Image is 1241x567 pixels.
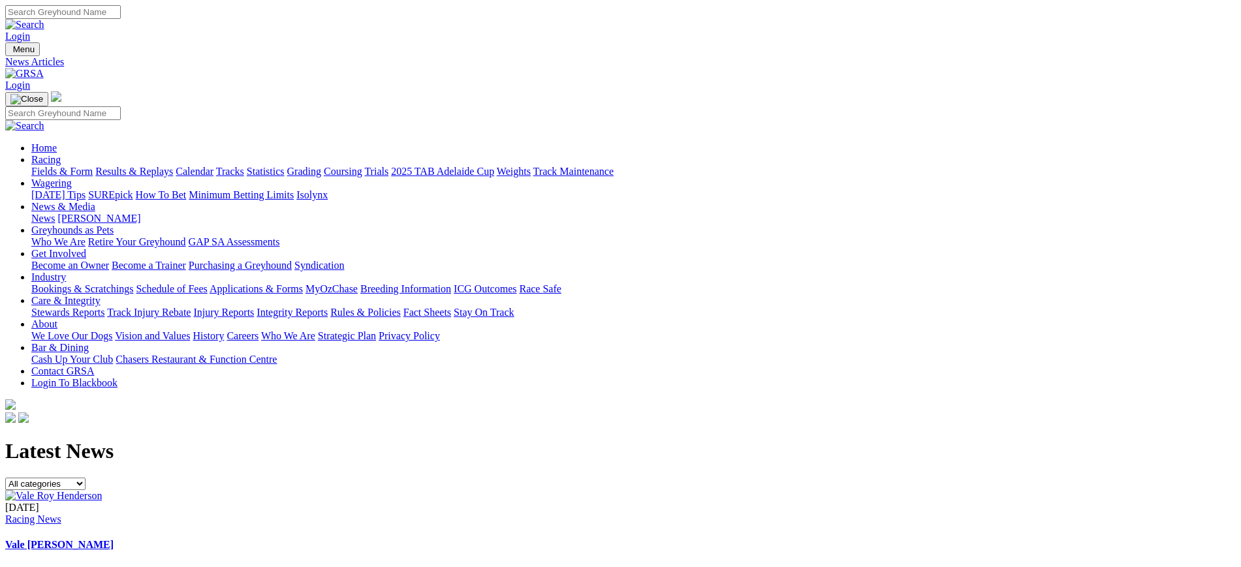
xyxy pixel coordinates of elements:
[519,283,561,294] a: Race Safe
[193,330,224,341] a: History
[31,307,1236,318] div: Care & Integrity
[31,236,86,247] a: Who We Are
[31,201,95,212] a: News & Media
[5,399,16,410] img: logo-grsa-white.png
[379,330,440,341] a: Privacy Policy
[31,354,1236,365] div: Bar & Dining
[107,307,191,318] a: Track Injury Rebate
[5,68,44,80] img: GRSA
[31,177,72,189] a: Wagering
[287,166,321,177] a: Grading
[31,154,61,165] a: Racing
[31,189,1236,201] div: Wagering
[116,354,277,365] a: Chasers Restaurant & Function Centre
[88,189,133,200] a: SUREpick
[10,94,43,104] img: Close
[360,283,451,294] a: Breeding Information
[5,120,44,132] img: Search
[31,166,1236,177] div: Racing
[247,166,285,177] a: Statistics
[210,283,303,294] a: Applications & Forms
[13,44,35,54] span: Menu
[296,189,328,200] a: Isolynx
[497,166,531,177] a: Weights
[5,412,16,423] img: facebook.svg
[5,106,121,120] input: Search
[5,439,1236,463] h1: Latest News
[403,307,451,318] a: Fact Sheets
[318,330,376,341] a: Strategic Plan
[31,213,1236,224] div: News & Media
[31,318,57,329] a: About
[306,283,358,294] a: MyOzChase
[112,260,186,271] a: Become a Trainer
[31,189,86,200] a: [DATE] Tips
[5,5,121,19] input: Search
[31,295,101,306] a: Care & Integrity
[31,166,93,177] a: Fields & Form
[216,166,244,177] a: Tracks
[31,283,1236,295] div: Industry
[31,377,118,388] a: Login To Blackbook
[31,248,86,259] a: Get Involved
[391,166,494,177] a: 2025 TAB Adelaide Cup
[5,539,114,550] a: Vale [PERSON_NAME]
[18,412,29,423] img: twitter.svg
[5,42,40,56] button: Toggle navigation
[5,80,30,91] a: Login
[261,330,315,341] a: Who We Are
[31,142,57,153] a: Home
[88,236,186,247] a: Retire Your Greyhound
[454,283,516,294] a: ICG Outcomes
[136,283,207,294] a: Schedule of Fees
[5,502,39,513] span: [DATE]
[31,330,112,341] a: We Love Our Dogs
[533,166,614,177] a: Track Maintenance
[189,260,292,271] a: Purchasing a Greyhound
[31,330,1236,342] div: About
[5,490,102,502] img: Vale Roy Henderson
[364,166,388,177] a: Trials
[31,260,109,271] a: Become an Owner
[31,271,66,283] a: Industry
[31,260,1236,271] div: Get Involved
[189,236,280,247] a: GAP SA Assessments
[5,19,44,31] img: Search
[454,307,514,318] a: Stay On Track
[136,189,187,200] a: How To Bet
[31,213,55,224] a: News
[31,307,104,318] a: Stewards Reports
[31,354,113,365] a: Cash Up Your Club
[95,166,173,177] a: Results & Replays
[115,330,190,341] a: Vision and Values
[193,307,254,318] a: Injury Reports
[5,56,1236,68] a: News Articles
[5,513,61,525] a: Racing News
[5,31,30,42] a: Login
[31,365,94,376] a: Contact GRSA
[31,224,114,236] a: Greyhounds as Pets
[31,236,1236,248] div: Greyhounds as Pets
[31,283,133,294] a: Bookings & Scratchings
[57,213,140,224] a: [PERSON_NAME]
[51,91,61,102] img: logo-grsa-white.png
[324,166,362,177] a: Coursing
[227,330,259,341] a: Careers
[257,307,328,318] a: Integrity Reports
[5,92,48,106] button: Toggle navigation
[294,260,344,271] a: Syndication
[330,307,401,318] a: Rules & Policies
[176,166,213,177] a: Calendar
[31,342,89,353] a: Bar & Dining
[189,189,294,200] a: Minimum Betting Limits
